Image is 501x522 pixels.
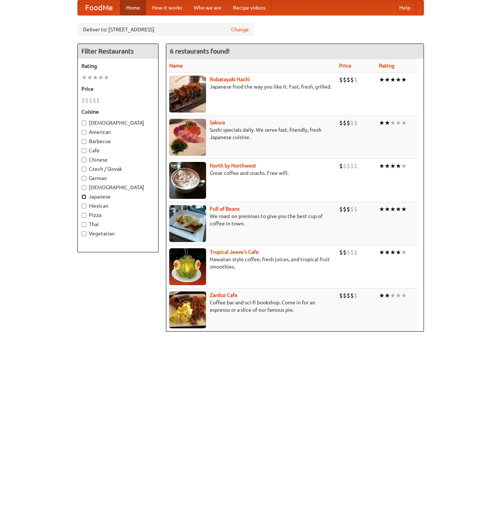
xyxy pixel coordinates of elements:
label: Barbecue [81,138,154,145]
li: $ [350,248,354,256]
input: [DEMOGRAPHIC_DATA] [81,121,86,125]
a: Zardoz Cafe [210,292,237,298]
label: Japanese [81,193,154,200]
label: Chinese [81,156,154,163]
li: $ [354,291,358,300]
li: $ [350,291,354,300]
img: beans.jpg [169,205,206,242]
li: ★ [396,291,401,300]
li: ★ [385,162,390,170]
a: North by Northwest [210,163,256,169]
li: ★ [401,248,407,256]
li: ★ [401,162,407,170]
li: ★ [379,248,385,256]
li: ★ [396,248,401,256]
li: $ [339,205,343,213]
a: Home [120,0,146,15]
li: ★ [379,205,385,213]
input: Thai [81,222,86,227]
img: sakura.jpg [169,119,206,156]
li: ★ [385,119,390,127]
a: How it works [146,0,188,15]
li: $ [339,248,343,256]
li: ★ [87,73,93,82]
li: $ [339,162,343,170]
li: ★ [390,205,396,213]
li: ★ [390,76,396,84]
a: Rating [379,63,394,69]
li: $ [354,119,358,127]
li: $ [343,162,347,170]
h5: Cuisine [81,108,154,115]
label: Pizza [81,211,154,219]
ng-pluralize: 6 restaurants found! [170,48,230,55]
label: Mexican [81,202,154,210]
li: $ [339,76,343,84]
input: Vegetarian [81,231,86,236]
a: Recipe videos [227,0,271,15]
li: $ [347,119,350,127]
img: robatayaki.jpg [169,76,206,113]
h4: Filter Restaurants [78,44,158,59]
label: [DEMOGRAPHIC_DATA] [81,119,154,127]
input: Chinese [81,158,86,162]
li: ★ [385,291,390,300]
li: ★ [401,76,407,84]
li: ★ [401,205,407,213]
label: Thai [81,221,154,228]
a: Price [339,63,351,69]
li: $ [354,205,358,213]
input: Czech / Slovak [81,167,86,172]
li: $ [350,162,354,170]
li: $ [339,119,343,127]
li: $ [347,248,350,256]
input: German [81,176,86,181]
li: $ [347,291,350,300]
input: Cafe [81,148,86,153]
li: $ [93,96,96,104]
li: $ [85,96,89,104]
li: $ [343,119,347,127]
li: $ [347,205,350,213]
input: [DEMOGRAPHIC_DATA] [81,185,86,190]
li: ★ [401,291,407,300]
label: [DEMOGRAPHIC_DATA] [81,184,154,191]
label: German [81,174,154,182]
li: ★ [385,248,390,256]
p: Coffee bar and sci-fi bookshop. Come in for an espresso or a slice of our famous pie. [169,299,334,314]
li: ★ [396,76,401,84]
input: Japanese [81,194,86,199]
a: Robatayaki Hachi [210,76,250,82]
li: $ [96,96,100,104]
li: $ [354,248,358,256]
li: ★ [104,73,109,82]
label: Vegetarian [81,230,154,237]
li: $ [343,248,347,256]
li: ★ [93,73,98,82]
a: Help [393,0,416,15]
li: $ [354,76,358,84]
li: ★ [98,73,104,82]
img: north.jpg [169,162,206,199]
li: ★ [379,76,385,84]
p: Japanese food the way you like it. Fast, fresh, grilled. [169,83,334,90]
li: ★ [390,291,396,300]
img: zardoz.jpg [169,291,206,328]
li: ★ [390,248,396,256]
label: American [81,128,154,136]
b: Full of Beans [210,206,240,212]
li: ★ [396,119,401,127]
img: jeeves.jpg [169,248,206,285]
a: Who we are [188,0,227,15]
li: $ [343,205,347,213]
li: ★ [385,205,390,213]
li: ★ [396,205,401,213]
a: Sakura [210,120,225,125]
li: ★ [379,162,385,170]
h5: Price [81,85,154,93]
p: Sushi specials daily. We serve fast, friendly, fresh Japanese cuisine. [169,126,334,141]
h5: Rating [81,62,154,70]
li: ★ [390,119,396,127]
